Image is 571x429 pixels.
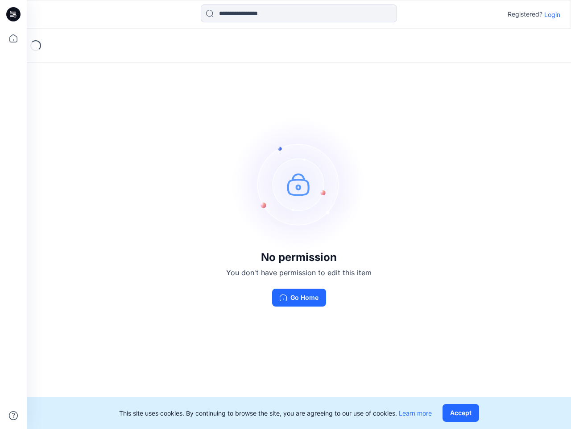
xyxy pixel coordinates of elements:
[226,251,372,264] h3: No permission
[399,409,432,417] a: Learn more
[232,117,366,251] img: no-perm.svg
[443,404,479,422] button: Accept
[119,408,432,418] p: This site uses cookies. By continuing to browse the site, you are agreeing to our use of cookies.
[508,9,542,20] p: Registered?
[226,267,372,278] p: You don't have permission to edit this item
[272,289,326,307] button: Go Home
[544,10,560,19] p: Login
